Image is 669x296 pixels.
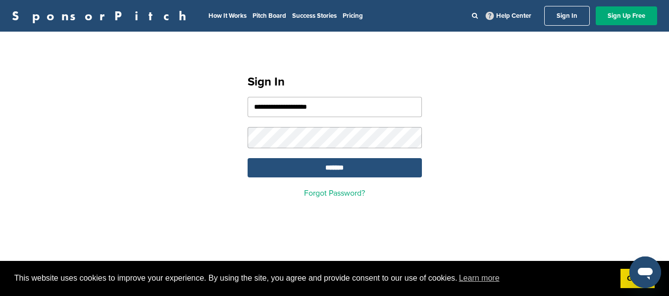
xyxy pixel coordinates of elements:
a: learn more about cookies [458,271,501,286]
a: Sign In [544,6,590,26]
span: This website uses cookies to improve your experience. By using the site, you agree and provide co... [14,271,613,286]
a: Success Stories [292,12,337,20]
a: dismiss cookie message [620,269,655,289]
a: Help Center [484,10,533,22]
iframe: Button to launch messaging window [629,256,661,288]
h1: Sign In [248,73,422,91]
a: Sign Up Free [596,6,657,25]
a: Forgot Password? [304,188,365,198]
a: SponsorPitch [12,9,193,22]
a: Pricing [343,12,363,20]
a: How It Works [208,12,247,20]
a: Pitch Board [253,12,286,20]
